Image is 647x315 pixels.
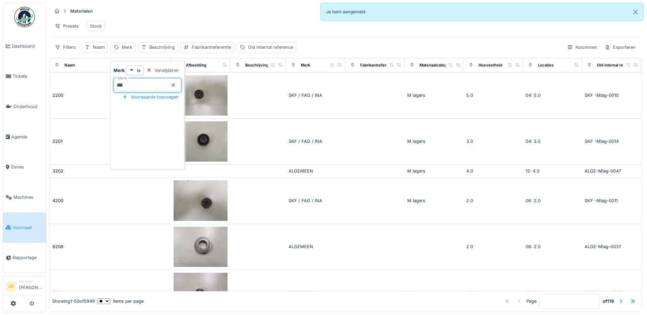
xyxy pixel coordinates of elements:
div: Beschrijving [149,44,175,50]
strong: of 119 [603,298,614,304]
div: M lagers [407,168,461,174]
div: Manager [19,279,43,284]
div: ALGEMEEN [289,243,342,250]
div: 4.0 [466,168,520,174]
li: JD [6,281,16,291]
div: ALGE-Mlag-0007 [585,289,638,296]
div: 3.0 [466,138,520,145]
div: Old internal reference [248,44,293,50]
div: Filters [52,42,79,52]
div: Locaties [538,62,554,68]
div: Page [526,298,536,304]
div: Afbeelding [186,62,206,68]
div: ALGEMEEN [289,168,342,174]
span: Onderhoud [13,103,43,110]
div: ALGEMEEN [289,289,342,296]
div: Merk [301,62,310,68]
span: Agenda [11,134,43,140]
div: Voorwaarde toevoegen [120,92,181,102]
div: M lagers [407,197,461,204]
div: Verwijderen [144,66,181,75]
span: 04: 5.0 [526,93,541,98]
strong: Materialen [68,8,95,14]
div: Old internal reference [597,62,638,68]
div: ALGE-Mlag-0037 [585,243,638,250]
div: Exporteren [602,42,639,52]
span: Zones [11,164,43,170]
div: Hoeveelheid [479,62,502,68]
strong: is [137,67,141,74]
div: Fabrikantreferentie [360,62,396,68]
div: 6301 [53,289,62,296]
div: Stock [90,23,102,29]
img: 2200 [174,75,227,116]
div: 2200 [53,92,63,99]
span: Tickets [13,73,43,79]
div: M lagers [407,138,461,145]
div: SKF -Mlag-0010 [585,92,638,99]
div: SKF / FAG / INA [289,138,342,145]
div: items per page [98,298,144,304]
div: SKF / FAG / INA [289,92,342,99]
label: Merk [116,75,128,81]
button: Close [628,3,643,21]
img: Badge_color-CXgf-gQk.svg [14,7,35,27]
div: Beschrijving [245,62,268,68]
div: 4200 [53,197,63,204]
span: Voorraad [13,224,43,231]
div: Je bent aangemeld. [320,3,644,21]
div: 2.0 [466,243,520,250]
div: 3202 [53,168,63,174]
span: 06: 2.0 [526,244,541,249]
img: 6301 [174,273,227,313]
span: 06: 2.0 [526,198,541,203]
span: Rapportage [13,254,43,261]
li: [PERSON_NAME] [19,279,43,294]
img: 2201 [174,121,227,162]
div: ALGE-Mlag-0047 [585,168,638,174]
strong: Merk [114,67,124,74]
div: Showing 1 - 50 of 5949 [52,298,95,304]
div: Merk [122,44,132,50]
div: 2.0 [466,197,520,204]
span: 04: 3.0 [526,139,541,144]
div: SKF -Mlag-0014 [585,138,638,145]
div: Materiaalcategorie [420,62,454,68]
div: Kolommen [564,42,600,52]
div: M lagers [407,92,461,99]
img: 6206 [174,227,227,267]
span: Machines [13,194,43,200]
div: Presets [52,21,82,31]
div: 2201 [53,138,62,145]
span: 12: 4.0 [526,168,540,174]
div: Naam [93,44,105,50]
div: SKF -Mlag-0011 [585,197,638,204]
div: Naam [64,62,75,68]
span: Dashboard [12,43,43,49]
div: 6206 [53,243,63,250]
span: 02: 2.0 [526,290,541,295]
div: 5.0 [466,92,520,99]
img: 4200 [174,180,227,221]
div: SKF / FAG / INA [289,197,342,204]
div: Fabrikantreferentie [192,44,231,50]
div: M lagers [407,289,461,296]
div: 2.0 [466,289,520,296]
